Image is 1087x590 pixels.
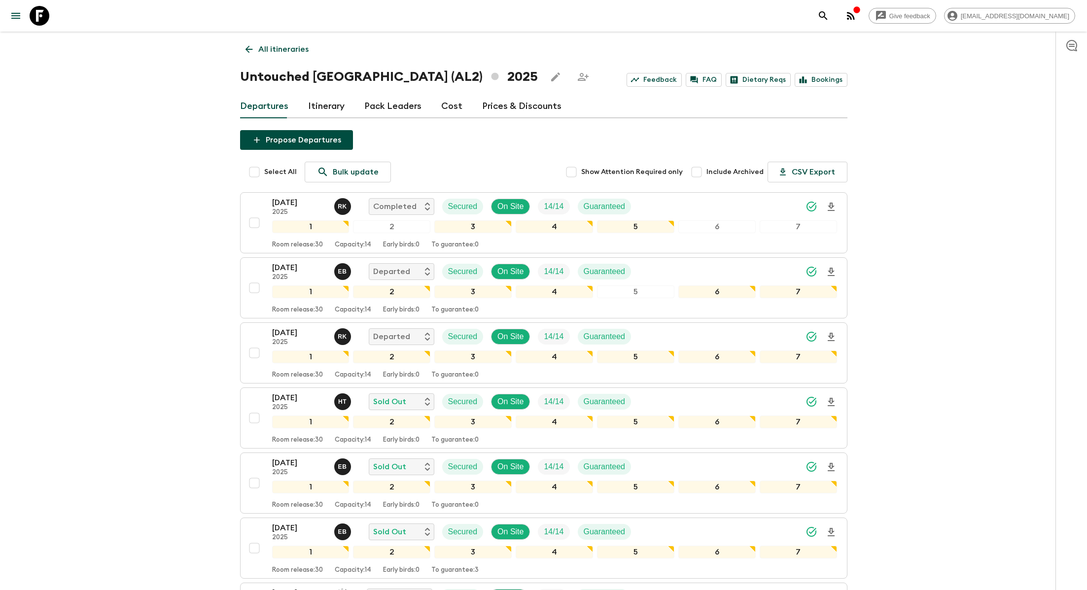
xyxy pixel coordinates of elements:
[240,257,847,318] button: [DATE]2025Erild BallaDepartedSecuredOn SiteTrip FillGuaranteed1234567Room release:30Capacity:14Ea...
[678,285,756,298] div: 6
[338,398,347,406] p: H T
[353,481,430,493] div: 2
[272,350,350,363] div: 1
[768,162,847,182] button: CSV Export
[334,393,353,410] button: HT
[584,201,626,212] p: Guaranteed
[497,396,524,408] p: On Site
[448,331,478,343] p: Secured
[272,220,350,233] div: 1
[258,43,309,55] p: All itineraries
[240,130,353,150] button: Propose Departures
[272,501,323,509] p: Room release: 30
[955,12,1075,20] span: [EMAIL_ADDRESS][DOMAIN_NAME]
[6,6,26,26] button: menu
[335,306,371,314] p: Capacity: 14
[240,322,847,383] button: [DATE]2025Robert KacaDepartedSecuredOn SiteTrip FillGuaranteed1234567Room release:30Capacity:14Ea...
[442,199,484,214] div: Secured
[373,331,410,343] p: Departed
[482,95,561,118] a: Prices & Discounts
[706,167,764,177] span: Include Archived
[597,285,674,298] div: 5
[272,285,350,298] div: 1
[434,285,512,298] div: 3
[442,524,484,540] div: Secured
[516,481,593,493] div: 4
[373,201,417,212] p: Completed
[442,329,484,345] div: Secured
[726,73,791,87] a: Dietary Reqs
[544,526,563,538] p: 14 / 14
[448,526,478,538] p: Secured
[760,481,837,493] div: 7
[678,220,756,233] div: 6
[383,501,420,509] p: Early birds: 0
[869,8,936,24] a: Give feedback
[240,39,314,59] a: All itineraries
[760,546,837,558] div: 7
[491,199,530,214] div: On Site
[272,197,326,208] p: [DATE]
[573,67,593,87] span: Share this itinerary
[544,396,563,408] p: 14 / 14
[373,396,406,408] p: Sold Out
[383,241,420,249] p: Early birds: 0
[272,534,326,542] p: 2025
[760,285,837,298] div: 7
[334,458,353,475] button: EB
[795,73,847,87] a: Bookings
[272,481,350,493] div: 1
[272,457,326,469] p: [DATE]
[272,469,326,477] p: 2025
[272,208,326,216] p: 2025
[373,526,406,538] p: Sold Out
[597,220,674,233] div: 5
[338,528,347,536] p: E B
[240,95,288,118] a: Departures
[497,201,524,212] p: On Site
[272,339,326,347] p: 2025
[538,264,569,279] div: Trip Fill
[538,524,569,540] div: Trip Fill
[448,266,478,278] p: Secured
[516,220,593,233] div: 4
[516,416,593,428] div: 4
[686,73,722,87] a: FAQ
[825,266,837,278] svg: Download Onboarding
[546,67,565,87] button: Edit this itinerary
[597,481,674,493] div: 5
[760,350,837,363] div: 7
[335,501,371,509] p: Capacity: 14
[334,526,353,534] span: Erild Balla
[516,350,593,363] div: 4
[442,264,484,279] div: Secured
[272,416,350,428] div: 1
[442,394,484,410] div: Secured
[373,266,410,278] p: Departed
[434,481,512,493] div: 3
[516,546,593,558] div: 4
[272,241,323,249] p: Room release: 30
[338,463,347,471] p: E B
[353,350,430,363] div: 2
[491,524,530,540] div: On Site
[806,396,817,408] svg: Synced Successfully
[597,546,674,558] div: 5
[334,396,353,404] span: Heldi Turhani
[240,67,538,87] h1: Untouched [GEOGRAPHIC_DATA] (AL2) 2025
[806,201,817,212] svg: Synced Successfully
[442,459,484,475] div: Secured
[678,416,756,428] div: 6
[448,201,478,212] p: Secured
[544,266,563,278] p: 14 / 14
[373,461,406,473] p: Sold Out
[806,526,817,538] svg: Synced Successfully
[538,459,569,475] div: Trip Fill
[448,461,478,473] p: Secured
[272,371,323,379] p: Room release: 30
[431,371,479,379] p: To guarantee: 0
[272,522,326,534] p: [DATE]
[335,436,371,444] p: Capacity: 14
[383,371,420,379] p: Early birds: 0
[825,526,837,538] svg: Download Onboarding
